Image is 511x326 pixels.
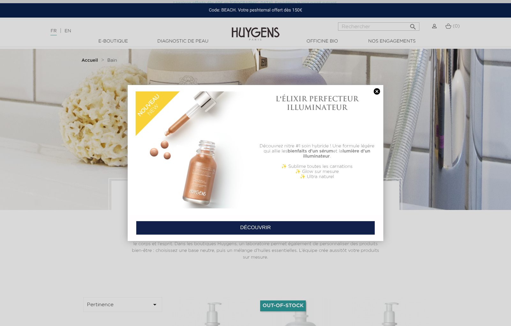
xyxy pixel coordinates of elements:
[288,149,333,153] b: bienfaits d'un sérum
[259,95,375,112] h1: L'ÉLIXIR PERFECTEUR ILLUMINATEUR
[303,149,370,159] b: lumière d'un illuminateur
[259,144,375,159] p: Découvrez nitre #1 soin hybride ! Une formule légère qui allie les et la .
[259,164,375,169] p: ✨ Sublime toutes les carnations
[259,169,375,174] p: ✨ Glow sur mesure
[259,174,375,179] p: ✨ Ultra naturel
[136,221,375,235] a: DÉCOUVRIR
